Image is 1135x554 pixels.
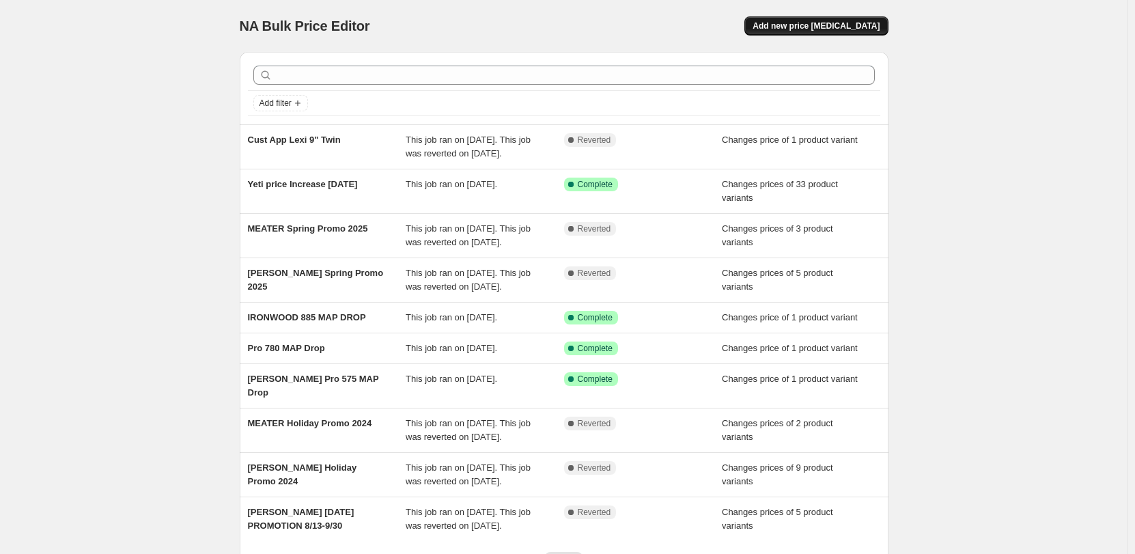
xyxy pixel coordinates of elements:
[248,374,379,398] span: [PERSON_NAME] Pro 575 MAP Drop
[722,343,858,353] span: Changes price of 1 product variant
[248,312,366,322] span: IRONWOOD 885 MAP DROP
[722,418,833,442] span: Changes prices of 2 product variants
[240,18,370,33] span: NA Bulk Price Editor
[248,135,341,145] span: Cust App Lexi 9" Twin
[722,312,858,322] span: Changes price of 1 product variant
[406,312,497,322] span: This job ran on [DATE].
[578,418,611,429] span: Reverted
[248,223,368,234] span: MEATER Spring Promo 2025
[248,418,372,428] span: MEATER Holiday Promo 2024
[406,507,531,531] span: This job ran on [DATE]. This job was reverted on [DATE].
[406,462,531,486] span: This job ran on [DATE]. This job was reverted on [DATE].
[406,374,497,384] span: This job ran on [DATE].
[406,418,531,442] span: This job ran on [DATE]. This job was reverted on [DATE].
[406,179,497,189] span: This job ran on [DATE].
[406,223,531,247] span: This job ran on [DATE]. This job was reverted on [DATE].
[248,343,325,353] span: Pro 780 MAP Drop
[722,223,833,247] span: Changes prices of 3 product variants
[578,223,611,234] span: Reverted
[406,343,497,353] span: This job ran on [DATE].
[406,268,531,292] span: This job ran on [DATE]. This job was reverted on [DATE].
[260,98,292,109] span: Add filter
[578,312,613,323] span: Complete
[578,462,611,473] span: Reverted
[406,135,531,158] span: This job ran on [DATE]. This job was reverted on [DATE].
[753,20,880,31] span: Add new price [MEDICAL_DATA]
[722,462,833,486] span: Changes prices of 9 product variants
[722,179,838,203] span: Changes prices of 33 product variants
[248,507,354,531] span: [PERSON_NAME] [DATE] PROMOTION 8/13-9/30
[248,462,357,486] span: [PERSON_NAME] Holiday Promo 2024
[578,507,611,518] span: Reverted
[744,16,888,36] button: Add new price [MEDICAL_DATA]
[578,374,613,385] span: Complete
[722,268,833,292] span: Changes prices of 5 product variants
[722,374,858,384] span: Changes price of 1 product variant
[248,179,358,189] span: Yeti price Increase [DATE]
[578,135,611,146] span: Reverted
[722,135,858,145] span: Changes price of 1 product variant
[578,179,613,190] span: Complete
[578,343,613,354] span: Complete
[722,507,833,531] span: Changes prices of 5 product variants
[578,268,611,279] span: Reverted
[253,95,308,111] button: Add filter
[248,268,384,292] span: [PERSON_NAME] Spring Promo 2025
